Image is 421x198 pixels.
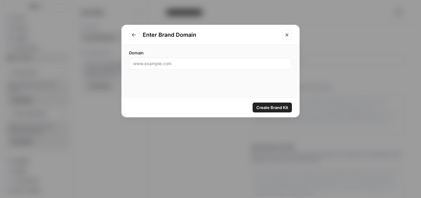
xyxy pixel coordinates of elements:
[256,104,288,111] span: Create Brand Kit
[253,103,292,112] button: Create Brand Kit
[129,30,139,40] button: Go to previous step
[282,30,292,40] button: Close modal
[129,50,292,56] label: Domain
[133,61,288,67] input: www.example.com
[143,31,278,39] h2: Enter Brand Domain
